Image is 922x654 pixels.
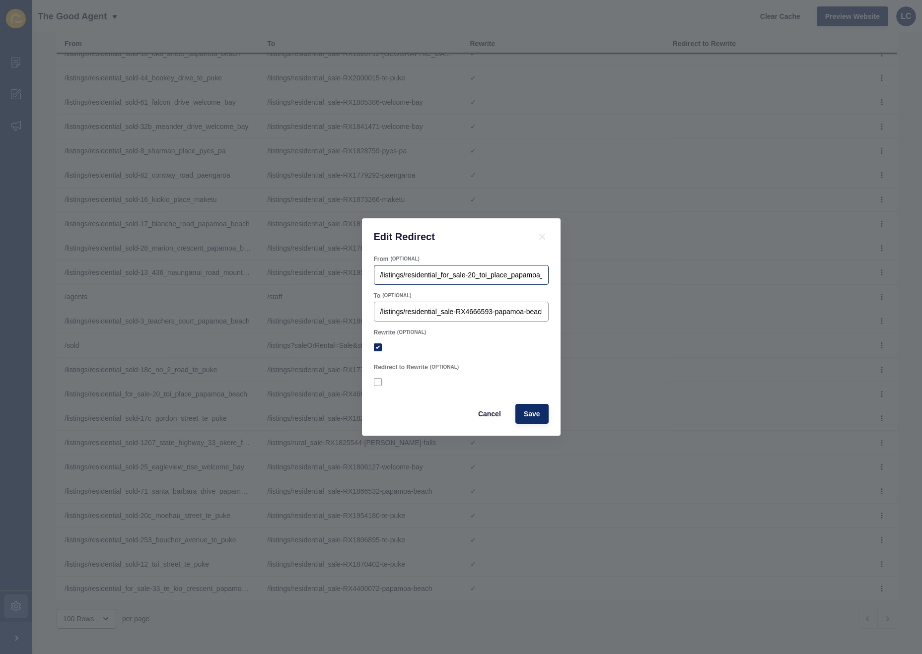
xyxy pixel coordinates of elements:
span: (OPTIONAL) [430,364,459,371]
button: Cancel [470,404,509,424]
label: Rewrite [374,328,395,336]
h1: Edit Redirect [374,230,524,243]
span: (OPTIONAL) [397,329,426,336]
span: (OPTIONAL) [391,256,420,262]
span: Cancel [478,409,501,419]
label: From [374,255,389,263]
button: Save [515,404,549,424]
span: (OPTIONAL) [382,292,411,299]
label: To [374,292,381,300]
span: Save [524,409,540,419]
label: Redirect to Rewrite [374,363,428,371]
